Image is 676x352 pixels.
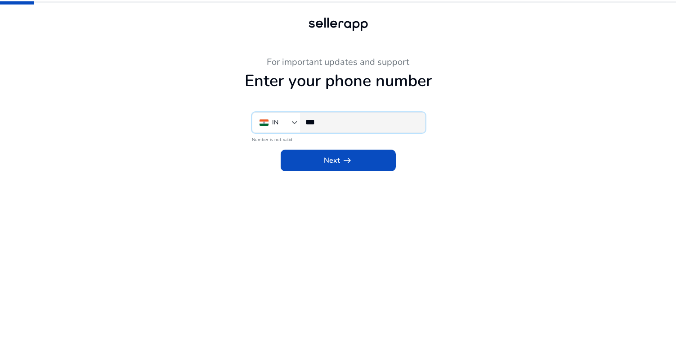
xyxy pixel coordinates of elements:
[281,150,396,171] button: Nextarrow_right_alt
[252,134,425,143] mat-error: Number is not valid
[91,57,586,68] h3: For important updates and support
[91,71,586,91] h1: Enter your phone number
[342,155,353,166] span: arrow_right_alt
[324,155,353,166] span: Next
[272,118,278,128] div: IN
